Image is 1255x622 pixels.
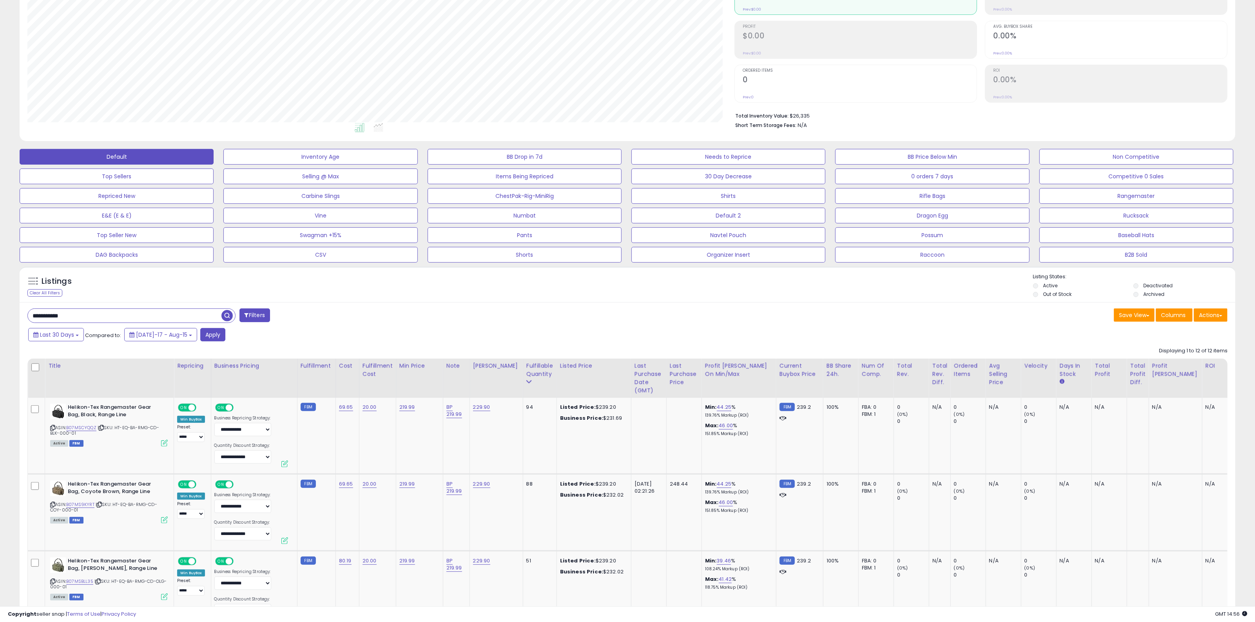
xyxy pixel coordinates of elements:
span: Ordered Items [743,69,977,73]
div: N/A [989,481,1015,488]
span: ON [216,481,226,488]
a: Privacy Policy [102,610,136,618]
a: 229.90 [473,557,490,565]
div: Title [48,362,170,370]
div: N/A [1095,557,1121,564]
h2: $0.00 [743,31,977,42]
span: ON [179,558,189,565]
span: FBM [69,594,83,600]
button: Rifle Bags [835,188,1029,204]
a: 44.25 [717,403,732,411]
small: FBM [780,480,795,488]
a: Terms of Use [67,610,100,618]
div: Win BuyBox [177,493,205,500]
button: Last 30 Days [28,328,84,341]
div: N/A [1060,404,1086,411]
b: Max: [705,422,719,429]
a: 41.42 [719,575,732,583]
div: Win BuyBox [177,569,205,577]
div: Listed Price [560,362,628,370]
small: FBM [301,557,316,565]
label: Out of Stock [1043,291,1072,297]
div: Win BuyBox [177,416,205,423]
div: N/A [932,481,945,488]
div: Fulfillment [301,362,332,370]
a: 69.65 [339,480,353,488]
div: Total Rev. Diff. [932,362,947,386]
h2: 0.00% [994,31,1227,42]
div: 0 [954,418,986,425]
button: Possum [835,227,1029,243]
div: FBA: 0 [862,404,888,411]
button: Apply [200,328,225,341]
a: B07MSCYQQZ [66,424,96,431]
div: seller snap | | [8,611,136,618]
span: | SKU: HT-EQ-BA-RMG-CD-BLK-000-01 [50,424,159,436]
div: Repricing [177,362,208,370]
span: OFF [195,404,208,411]
button: Repriced New [20,188,214,204]
button: Top Seller New [20,227,214,243]
small: Prev: $0.00 [743,7,762,12]
div: $232.02 [560,568,625,575]
button: Default [20,149,214,165]
span: 239.2 [797,557,811,564]
th: The percentage added to the cost of goods (COGS) that forms the calculator for Min & Max prices. [702,359,776,398]
button: Items Being Repriced [428,169,622,184]
div: N/A [1152,481,1196,488]
button: [DATE]-17 - Aug-15 [124,328,197,341]
div: $232.02 [560,491,625,499]
div: Fulfillable Quantity [526,362,553,378]
span: 2025-09-15 14:56 GMT [1215,610,1247,618]
button: Shorts [428,247,622,263]
div: 0 [954,571,986,578]
h5: Listings [42,276,72,287]
button: Rangemaster [1039,188,1233,204]
button: Pants [428,227,622,243]
button: Navtel Pouch [631,227,825,243]
button: Filters [239,308,270,322]
div: Current Buybox Price [780,362,820,378]
div: % [705,422,770,437]
small: FBM [301,403,316,411]
button: Save View [1114,308,1155,322]
a: 46.00 [719,422,733,430]
div: N/A [1206,557,1231,564]
div: Displaying 1 to 12 of 12 items [1159,347,1228,355]
div: Num of Comp. [862,362,890,378]
small: (0%) [1025,488,1036,494]
a: 20.00 [363,403,377,411]
div: Days In Stock [1060,362,1088,378]
span: All listings currently available for purchase on Amazon [50,594,68,600]
div: 0 [1025,481,1056,488]
b: Helikon-Tex Rangemaster Gear Bag, Black, Range Line [68,404,163,420]
small: (0%) [1025,411,1036,417]
span: Avg. Buybox Share [994,25,1227,29]
small: Prev: 0.00% [994,7,1012,12]
span: OFF [195,558,208,565]
span: ON [216,558,226,565]
div: Total Profit [1095,362,1124,378]
div: Avg Selling Price [989,362,1018,386]
p: 151.85% Markup (ROI) [705,431,770,437]
span: | SKU: HT-EQ-BA-RMG-CD-COY-000-01 [50,501,157,513]
div: $239.20 [560,557,625,564]
div: N/A [1206,404,1231,411]
span: OFF [232,481,245,488]
div: N/A [1095,481,1121,488]
label: Business Repricing Strategy: [214,415,271,421]
label: Quantity Discount Strategy: [214,597,271,602]
div: 0 [954,495,986,502]
div: Profit [PERSON_NAME] [1152,362,1199,378]
div: 100% [827,404,852,411]
b: Business Price: [560,491,603,499]
small: FBM [780,403,795,411]
a: 69.65 [339,403,353,411]
div: 88 [526,481,551,488]
a: B07MS9KYRT [66,501,94,508]
small: FBM [780,557,795,565]
small: (0%) [897,488,908,494]
div: ASIN: [50,481,168,522]
a: 39.46 [717,557,731,565]
span: Compared to: [85,332,121,339]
